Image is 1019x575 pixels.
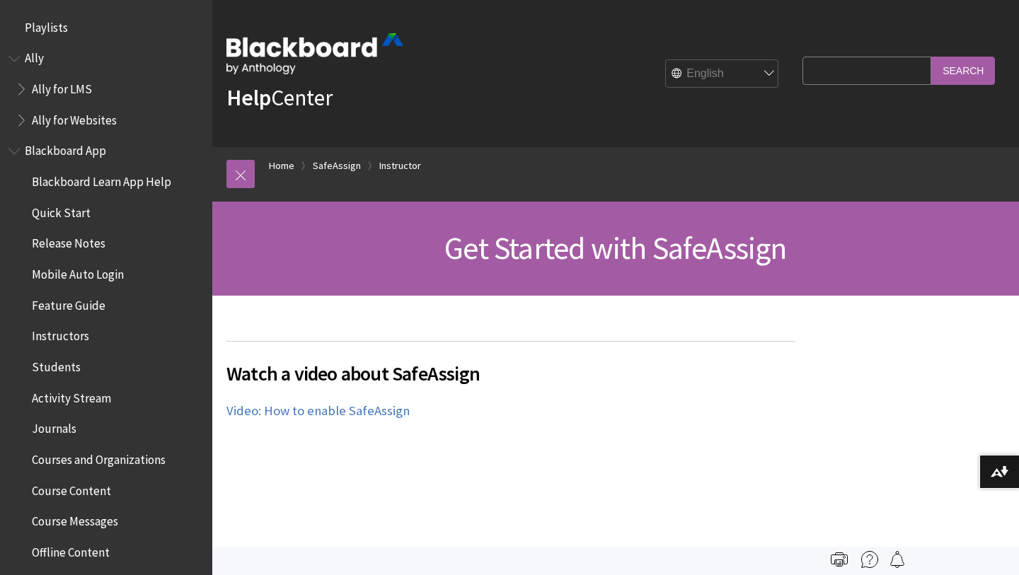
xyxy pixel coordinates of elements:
[32,294,105,313] span: Feature Guide
[226,33,403,74] img: Blackboard by Anthology
[32,479,111,498] span: Course Content
[831,551,848,568] img: Print
[25,47,44,66] span: Ally
[32,355,81,374] span: Students
[226,402,410,419] a: Video: How to enable SafeAssign
[25,16,68,35] span: Playlists
[8,16,204,40] nav: Book outline for Playlists
[313,157,361,175] a: SafeAssign
[889,551,906,568] img: Follow this page
[32,510,118,529] span: Course Messages
[32,540,110,559] span: Offline Content
[226,359,795,388] span: Watch a video about SafeAssign
[32,201,91,220] span: Quick Start
[226,83,333,112] a: HelpCenter
[444,228,786,267] span: Get Started with SafeAssign
[666,60,779,88] select: Site Language Selector
[226,83,271,112] strong: Help
[379,157,421,175] a: Instructor
[32,108,117,127] span: Ally for Websites
[32,170,171,189] span: Blackboard Learn App Help
[32,417,76,436] span: Journals
[25,139,106,158] span: Blackboard App
[32,77,92,96] span: Ally for LMS
[931,57,995,84] input: Search
[269,157,294,175] a: Home
[32,448,166,467] span: Courses and Organizations
[32,325,89,344] span: Instructors
[32,386,111,405] span: Activity Stream
[32,262,124,281] span: Mobile Auto Login
[32,232,105,251] span: Release Notes
[861,551,878,568] img: More help
[8,47,204,132] nav: Book outline for Anthology Ally Help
